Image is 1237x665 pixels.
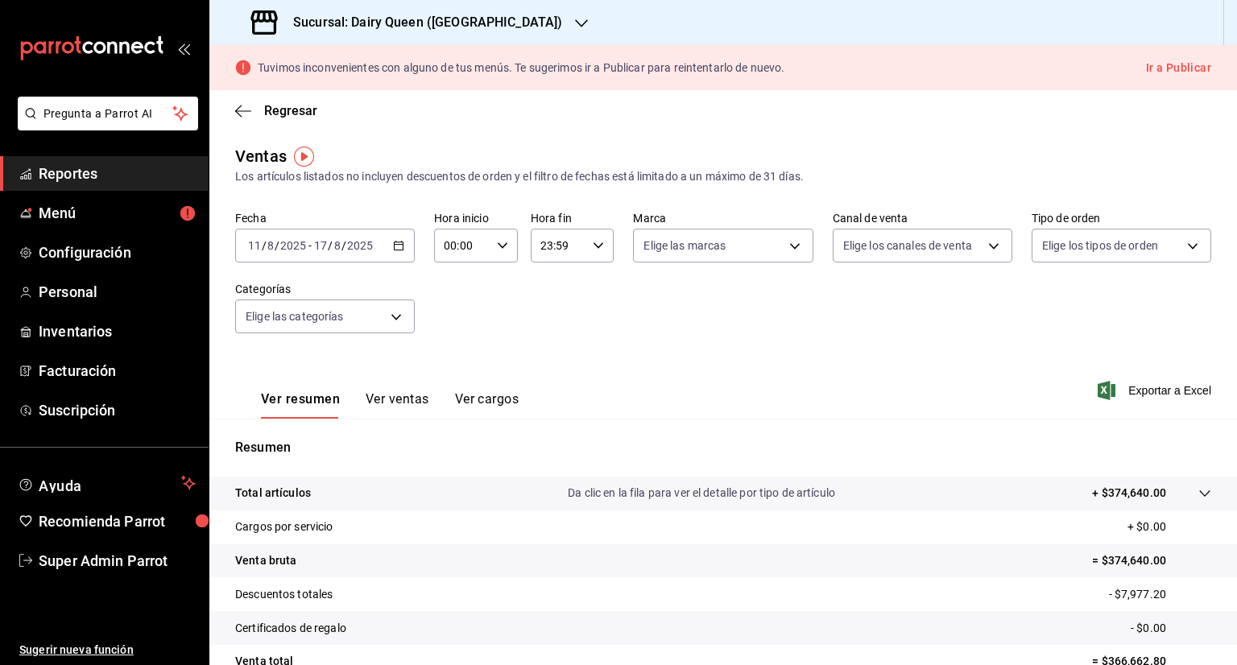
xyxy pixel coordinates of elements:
label: Hora inicio [434,213,518,224]
p: Certificados de regalo [235,620,346,637]
span: Reportes [39,163,196,184]
p: Da clic en la fila para ver el detalle por tipo de artículo [568,485,835,502]
label: Canal de venta [833,213,1012,224]
span: / [275,239,279,252]
span: Ayuda [39,473,175,493]
span: Sugerir nueva función [19,642,196,659]
button: Ver ventas [366,391,429,419]
p: + $374,640.00 [1092,485,1166,502]
span: Elige las marcas [643,237,726,254]
span: Personal [39,281,196,303]
img: Tooltip marker [294,147,314,167]
label: Fecha [235,213,415,224]
button: Regresar [235,103,317,118]
span: Elige las categorías [246,308,344,324]
h3: Sucursal: Dairy Queen ([GEOGRAPHIC_DATA]) [280,13,562,32]
span: Elige los tipos de orden [1042,237,1158,254]
div: navigation tabs [261,391,519,419]
button: Exportar a Excel [1101,381,1211,400]
button: open_drawer_menu [177,42,190,55]
label: Marca [633,213,813,224]
span: Configuración [39,242,196,263]
span: / [328,239,333,252]
span: Pregunta a Parrot AI [43,105,173,122]
p: - $7,977.20 [1109,586,1211,603]
p: Total artículos [235,485,311,502]
span: Facturación [39,360,196,382]
input: -- [267,239,275,252]
p: = $374,640.00 [1092,552,1211,569]
p: + $0.00 [1127,518,1211,535]
div: Ventas [235,144,287,168]
p: - $0.00 [1131,620,1211,637]
button: Ir a Publicar [1146,58,1211,78]
span: Suscripción [39,399,196,421]
span: Menú [39,202,196,224]
span: / [341,239,346,252]
a: Pregunta a Parrot AI [11,117,198,134]
input: -- [313,239,328,252]
input: -- [247,239,262,252]
span: Regresar [264,103,317,118]
button: Pregunta a Parrot AI [18,97,198,130]
button: Ver resumen [261,391,340,419]
label: Hora fin [531,213,614,224]
span: Elige los canales de venta [843,237,972,254]
p: Venta bruta [235,552,296,569]
p: Descuentos totales [235,586,333,603]
button: Ver cargos [455,391,519,419]
input: -- [333,239,341,252]
input: ---- [279,239,307,252]
span: - [308,239,312,252]
span: Super Admin Parrot [39,550,196,572]
p: Cargos por servicio [235,518,333,535]
div: Los artículos listados no incluyen descuentos de orden y el filtro de fechas está limitado a un m... [235,168,1211,185]
label: Categorías [235,283,415,295]
span: Inventarios [39,320,196,342]
span: / [262,239,267,252]
label: Tipo de orden [1032,213,1211,224]
p: Resumen [235,438,1211,457]
p: Tuvimos inconvenientes con alguno de tus menús. Te sugerimos ir a Publicar para reintentarlo de n... [258,62,784,73]
input: ---- [346,239,374,252]
span: Recomienda Parrot [39,510,196,532]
